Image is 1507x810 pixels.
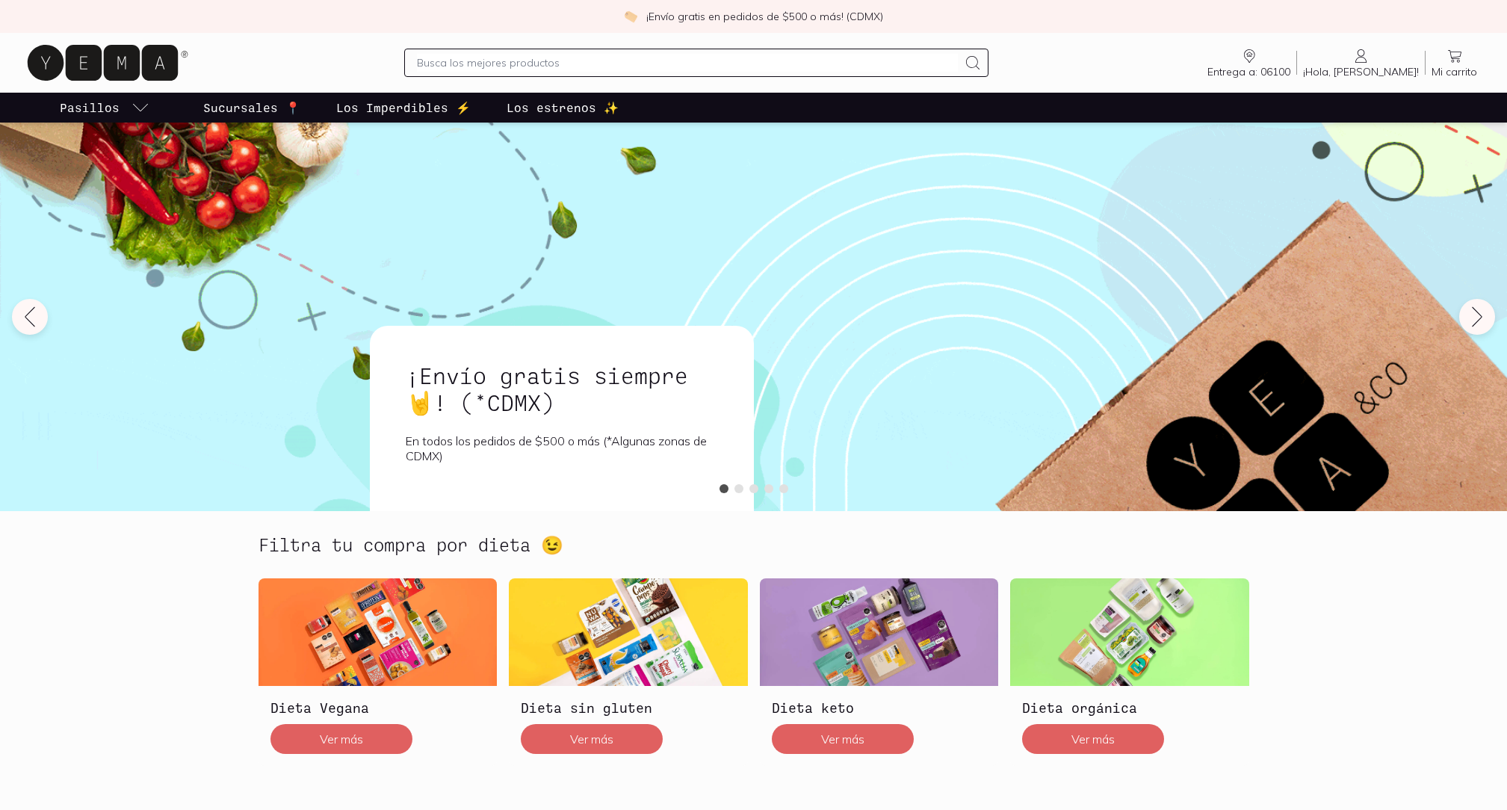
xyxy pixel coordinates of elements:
span: Mi carrito [1432,65,1477,78]
h3: Dieta keto [772,698,987,717]
a: ¡Hola, [PERSON_NAME]! [1297,47,1425,78]
img: Dieta orgánica [1010,578,1249,686]
a: Sucursales 📍 [200,93,303,123]
h3: Dieta sin gluten [521,698,736,717]
button: Ver más [270,724,412,754]
a: Dieta orgánicaDieta orgánicaVer más [1010,578,1249,765]
a: Los estrenos ✨ [504,93,622,123]
p: ¡Envío gratis en pedidos de $500 o más! (CDMX) [646,9,883,24]
img: Dieta Vegana [259,578,498,686]
a: Dieta ketoDieta ketoVer más [760,578,999,765]
img: Dieta keto [760,578,999,686]
p: Sucursales 📍 [203,99,300,117]
a: Entrega a: 06100 [1201,47,1296,78]
a: Mi carrito [1426,47,1483,78]
a: Dieta VeganaDieta VeganaVer más [259,578,498,765]
p: En todos los pedidos de $500 o más (*Algunas zonas de CDMX) [406,433,718,463]
h2: Filtra tu compra por dieta 😉 [259,535,563,554]
img: check [624,10,637,23]
button: Ver más [772,724,914,754]
p: Los estrenos ✨ [507,99,619,117]
h3: Dieta Vegana [270,698,486,717]
a: Los Imperdibles ⚡️ [333,93,474,123]
p: Los Imperdibles ⚡️ [336,99,471,117]
h1: ¡Envío gratis siempre🤘! (*CDMX) [406,362,718,415]
span: ¡Hola, [PERSON_NAME]! [1303,65,1419,78]
a: Dieta sin glutenDieta sin glutenVer más [509,578,748,765]
img: Dieta sin gluten [509,578,748,686]
button: Ver más [1022,724,1164,754]
button: Ver más [521,724,663,754]
p: Pasillos [60,99,120,117]
a: pasillo-todos-link [57,93,152,123]
span: Entrega a: 06100 [1207,65,1290,78]
input: Busca los mejores productos [417,54,957,72]
h3: Dieta orgánica [1022,698,1237,717]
